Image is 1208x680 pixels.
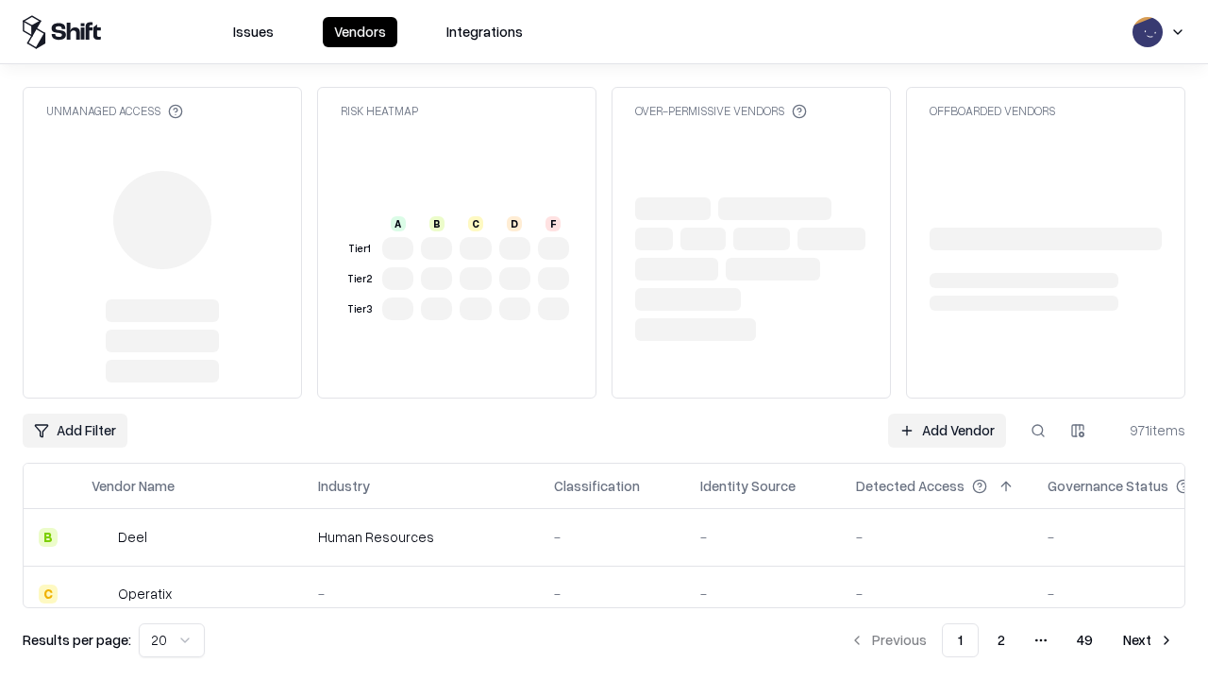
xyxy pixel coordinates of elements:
button: 2 [982,623,1020,657]
p: Results per page: [23,630,131,650]
div: Over-Permissive Vendors [635,103,807,119]
div: 971 items [1110,420,1185,440]
div: - [856,584,1017,603]
div: - [554,527,670,547]
div: Unmanaged Access [46,103,183,119]
div: Offboarded Vendors [930,103,1055,119]
div: C [468,216,483,231]
div: - [856,527,1017,547]
div: Deel [118,527,147,547]
div: - [700,584,826,603]
div: Classification [554,476,640,496]
div: B [429,216,445,231]
button: Integrations [435,17,534,47]
div: Industry [318,476,370,496]
div: B [39,528,58,547]
div: Tier 1 [344,241,375,257]
a: Add Vendor [888,414,1006,448]
div: Identity Source [700,476,796,496]
div: Tier 2 [344,271,375,287]
div: Operatix [118,584,172,603]
div: D [507,216,522,231]
div: Vendor Name [92,476,175,496]
button: 49 [1062,623,1108,657]
button: Issues [222,17,285,47]
button: Next [1112,623,1185,657]
button: 1 [942,623,979,657]
img: Operatix [92,585,110,603]
img: Deel [92,528,110,547]
div: - [700,527,826,547]
div: Governance Status [1048,476,1168,496]
div: Risk Heatmap [341,103,418,119]
nav: pagination [838,623,1185,657]
button: Add Filter [23,414,127,448]
div: A [391,216,406,231]
button: Vendors [323,17,397,47]
div: - [318,584,524,603]
div: F [545,216,561,231]
div: Tier 3 [344,301,375,317]
div: - [554,584,670,603]
div: C [39,585,58,603]
div: Detected Access [856,476,965,496]
div: Human Resources [318,527,524,547]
